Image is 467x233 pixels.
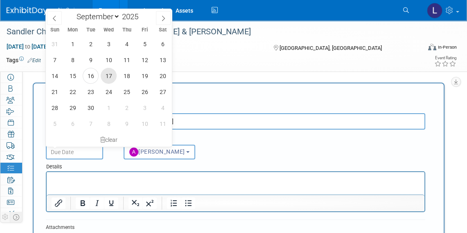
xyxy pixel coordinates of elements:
[83,52,99,68] span: September 9, 2025
[119,68,135,84] span: September 18, 2025
[47,52,63,68] span: September 7, 2025
[119,84,135,100] span: September 25, 2025
[100,27,118,33] span: Wed
[46,105,425,113] div: Short Description
[47,84,63,100] span: September 21, 2025
[428,44,436,50] img: Format-Inperson.png
[119,116,135,132] span: October 9, 2025
[65,36,81,52] span: September 1, 2025
[137,100,153,116] span: October 3, 2025
[119,100,135,116] span: October 2, 2025
[6,56,41,64] td: Tags
[124,145,195,159] button: [PERSON_NAME]
[101,84,117,100] span: September 24, 2025
[104,197,118,209] button: Underline
[119,36,135,52] span: September 4, 2025
[90,197,104,209] button: Italic
[137,52,153,68] span: September 12, 2025
[27,58,41,63] a: Edit
[137,84,153,100] span: September 26, 2025
[47,116,63,132] span: October 5, 2025
[65,100,81,116] span: September 29, 2025
[83,68,99,84] span: September 16, 2025
[46,27,64,33] span: Sun
[65,84,81,100] span: September 22, 2025
[83,100,99,116] span: September 30, 2025
[73,11,120,22] select: Month
[65,52,81,68] span: September 8, 2025
[57,7,80,13] span: AireSpring
[167,197,181,209] button: Numbered list
[24,43,32,50] span: to
[6,43,49,50] span: [DATE] [DATE]
[65,116,81,132] span: October 6, 2025
[143,197,157,209] button: Superscript
[76,197,90,209] button: Bold
[101,52,117,68] span: September 10, 2025
[438,44,457,50] div: In-Person
[101,36,117,52] span: September 3, 2025
[52,197,65,209] button: Insert/edit link
[427,3,442,18] img: Lisa Chow
[0,212,10,222] td: Personalize Event Tab Strip
[154,27,172,33] span: Sat
[155,100,171,116] span: October 4, 2025
[101,100,117,116] span: October 1, 2025
[155,36,171,52] span: September 6, 2025
[47,36,63,52] span: August 31, 2025
[46,92,425,101] div: New Task
[155,84,171,100] span: September 27, 2025
[4,25,413,39] div: Sandler Chicago Cubs Game - [PERSON_NAME] & [PERSON_NAME]
[387,43,457,55] div: Event Format
[46,145,103,159] input: Due Date
[65,68,81,84] span: September 15, 2025
[155,52,171,68] span: September 13, 2025
[118,27,136,33] span: Thu
[120,12,144,21] input: Year
[64,27,82,33] span: Mon
[83,36,99,52] span: September 2, 2025
[46,159,425,171] div: Details
[155,68,171,84] span: September 20, 2025
[46,133,172,147] div: clear
[47,68,63,84] span: September 14, 2025
[83,116,99,132] span: October 7, 2025
[119,52,135,68] span: September 11, 2025
[10,212,23,222] td: Toggle Event Tabs
[137,116,153,132] span: October 10, 2025
[101,116,117,132] span: October 8, 2025
[181,197,195,209] button: Bullet list
[83,84,99,100] span: September 23, 2025
[7,7,47,15] img: ExhibitDay
[129,197,142,209] button: Subscript
[129,148,185,155] span: [PERSON_NAME]
[47,100,63,116] span: September 28, 2025
[434,56,456,60] div: Event Rating
[137,68,153,84] span: September 19, 2025
[136,27,154,33] span: Fri
[137,36,153,52] span: September 5, 2025
[155,116,171,132] span: October 11, 2025
[280,45,382,51] span: [GEOGRAPHIC_DATA], [GEOGRAPHIC_DATA]
[46,113,425,130] input: Name of task or a short description
[46,224,97,231] div: Attachments
[82,27,100,33] span: Tue
[101,68,117,84] span: September 17, 2025
[47,172,424,195] iframe: Rich Text Area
